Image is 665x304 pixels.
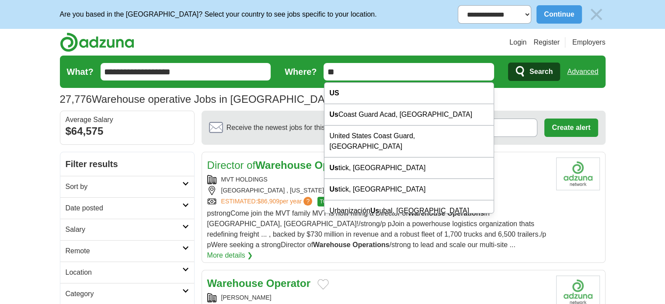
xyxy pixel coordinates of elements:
a: Login [509,37,526,48]
div: United States Coast Guard, [GEOGRAPHIC_DATA] [324,126,494,157]
div: $64,575 [66,123,189,139]
span: ? [303,197,312,206]
h2: Filter results [60,152,194,176]
strong: Warehouse [255,159,311,171]
div: Coast Guard Acad, [GEOGRAPHIC_DATA] [324,104,494,126]
div: MVT HOLDINGS [207,175,549,184]
a: Employers [572,37,606,48]
span: TOP MATCH [317,197,352,206]
strong: Operations [352,241,389,248]
div: [PERSON_NAME] [207,293,549,302]
a: Director ofWarehouse Operations [207,159,370,171]
img: Company logo [556,157,600,190]
strong: Us [330,111,338,118]
span: Search [529,63,553,80]
span: $86,909 [257,198,279,205]
a: ESTIMATED:$86,909per year? [221,197,314,206]
h2: Salary [66,224,182,235]
strong: Us [370,207,379,214]
strong: US [330,89,339,97]
h2: Category [66,289,182,299]
div: Urbanización ubal, [GEOGRAPHIC_DATA] [324,200,494,222]
strong: Warehouse [207,277,263,289]
label: Where? [285,65,317,78]
a: Register [533,37,560,48]
button: Create alert [544,119,598,137]
strong: Operator [266,277,310,289]
a: Salary [60,219,194,240]
div: [GEOGRAPHIC_DATA] , [US_STATE] , [207,186,549,195]
strong: Us [330,164,338,171]
span: 27,776 [60,91,92,107]
p: Are you based in the [GEOGRAPHIC_DATA]? Select your country to see jobs specific to your location. [60,9,377,20]
a: Warehouse Operator [207,277,311,289]
strong: Warehouse [313,241,351,248]
a: More details ❯ [207,250,253,261]
h2: Location [66,267,182,278]
button: Search [508,63,560,81]
h2: Remote [66,246,182,256]
strong: Us [330,185,338,193]
img: Adzuna logo [60,32,134,52]
a: Location [60,262,194,283]
button: Add to favorite jobs [317,279,329,290]
button: Continue [536,5,581,24]
div: tick, [GEOGRAPHIC_DATA] [324,179,494,200]
a: Advanced [567,63,598,80]
div: Average Salary [66,116,189,123]
label: What? [67,65,94,78]
h2: Sort by [66,182,182,192]
img: icon_close_no_bg.svg [587,5,606,24]
span: Receive the newest jobs for this search : [226,122,376,133]
span: pstrongCome join the MVT family MVT is now hiring a Director of in [GEOGRAPHIC_DATA], [GEOGRAPHIC... [207,210,547,248]
a: Sort by [60,176,194,197]
h2: Date posted [66,203,182,213]
a: Date posted [60,197,194,219]
strong: Operations [314,159,370,171]
div: tick, [GEOGRAPHIC_DATA] [324,157,494,179]
h1: Warehouse operative Jobs in [GEOGRAPHIC_DATA] [60,93,340,105]
a: Remote [60,240,194,262]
